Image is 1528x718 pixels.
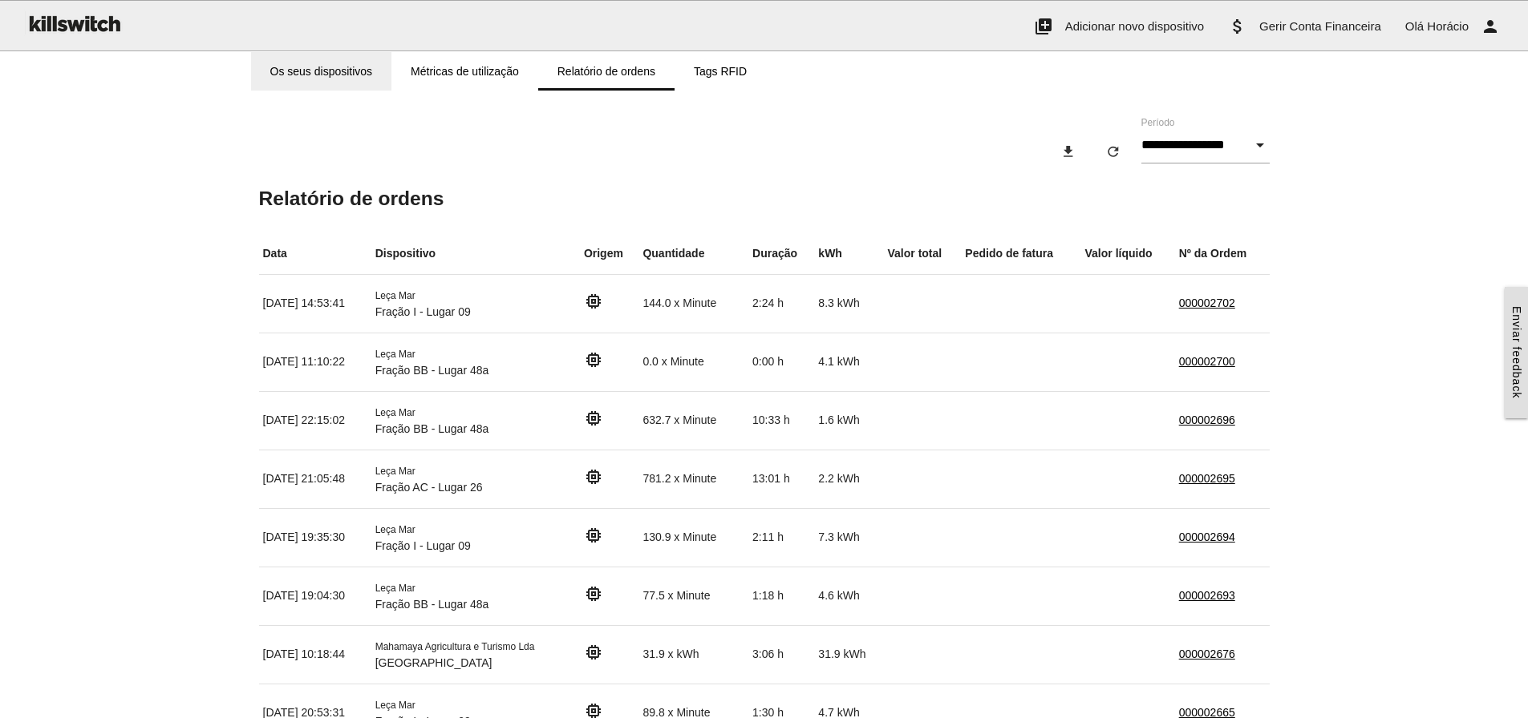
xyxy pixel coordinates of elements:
td: [DATE] 19:04:30 [259,567,371,625]
span: Fração AC - Lugar 26 [375,481,483,494]
td: 13:01 h [748,450,814,508]
td: 130.9 x Minute [638,508,748,567]
span: Fração BB - Lugar 48a [375,598,489,611]
a: Tags RFID [675,52,766,91]
span: Leça Mar [375,290,415,301]
i: memory [584,292,603,311]
td: 31.9 kWh [814,625,883,684]
a: 000002702 [1179,296,1235,309]
td: 4.1 kWh [814,333,883,391]
td: 144.0 x Minute [638,274,748,333]
td: [DATE] 14:53:41 [259,274,371,333]
span: Fração I - Lugar 09 [375,539,471,552]
a: 000002700 [1179,355,1235,368]
span: Fração I - Lugar 09 [375,305,471,318]
th: Quantidade [638,233,748,275]
td: [DATE] 11:10:22 [259,333,371,391]
td: 31.9 x kWh [638,625,748,684]
span: Horácio [1427,19,1469,33]
td: 2:11 h [748,508,814,567]
span: Mahamaya Agricultura e Turismo Lda [375,641,535,652]
img: ks-logo-black-160-b.png [24,1,124,46]
a: Os seus dispositivos [251,52,392,91]
a: 000002676 [1179,647,1235,660]
span: Fração BB - Lugar 48a [375,364,489,377]
a: 000002694 [1179,530,1235,543]
th: Duração [748,233,814,275]
td: 781.2 x Minute [638,450,748,508]
i: memory [584,584,603,603]
a: 000002696 [1179,413,1235,426]
td: 632.7 x Minute [638,391,748,450]
td: [DATE] 19:35:30 [259,508,371,567]
span: Leça Mar [375,407,415,418]
td: 2.2 kWh [814,450,883,508]
i: attach_money [1228,1,1247,52]
td: 1:18 h [748,567,814,625]
i: refresh [1105,137,1121,166]
i: memory [584,643,603,662]
a: 000002693 [1179,589,1235,602]
td: 3:06 h [748,625,814,684]
td: 1.6 kWh [814,391,883,450]
label: Período [1141,115,1175,130]
a: Enviar feedback [1505,287,1528,417]
button: refresh [1092,137,1134,166]
span: Leça Mar [375,349,415,360]
span: Fração BB - Lugar 48a [375,422,489,435]
span: Leça Mar [375,466,415,477]
td: 0.0 x Minute [638,333,748,391]
th: Dispositivo [371,233,580,275]
td: 7.3 kWh [814,508,883,567]
span: Leça Mar [375,524,415,535]
i: memory [584,350,603,369]
td: 8.3 kWh [814,274,883,333]
i: memory [584,467,603,486]
td: 77.5 x Minute [638,567,748,625]
i: memory [584,526,603,545]
a: Relatório de ordens [538,52,675,91]
th: Origem [580,233,639,275]
th: kWh [814,233,883,275]
span: [GEOGRAPHIC_DATA] [375,656,492,669]
td: [DATE] 10:18:44 [259,625,371,684]
i: download [1060,137,1076,166]
td: 0:00 h [748,333,814,391]
i: add_to_photos [1034,1,1053,52]
td: 2:24 h [748,274,814,333]
span: Olá [1405,19,1424,33]
a: Métricas de utilização [391,52,538,91]
td: [DATE] 22:15:02 [259,391,371,450]
button: download [1048,137,1089,166]
span: Leça Mar [375,583,415,594]
span: Gerir Conta Financeira [1259,19,1381,33]
h5: Relatório de ordens [259,188,1270,209]
td: [DATE] 21:05:48 [259,450,371,508]
th: Nº da Ordem [1175,233,1270,275]
a: 000002695 [1179,472,1235,485]
td: 10:33 h [748,391,814,450]
th: Valor líquido [1081,233,1175,275]
th: Data [259,233,371,275]
span: Adicionar novo dispositivo [1065,19,1204,33]
th: Pedido de fatura [961,233,1080,275]
i: memory [584,409,603,428]
i: person [1481,1,1500,52]
td: 4.6 kWh [814,567,883,625]
th: Valor total [884,233,962,275]
span: Leça Mar [375,700,415,711]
